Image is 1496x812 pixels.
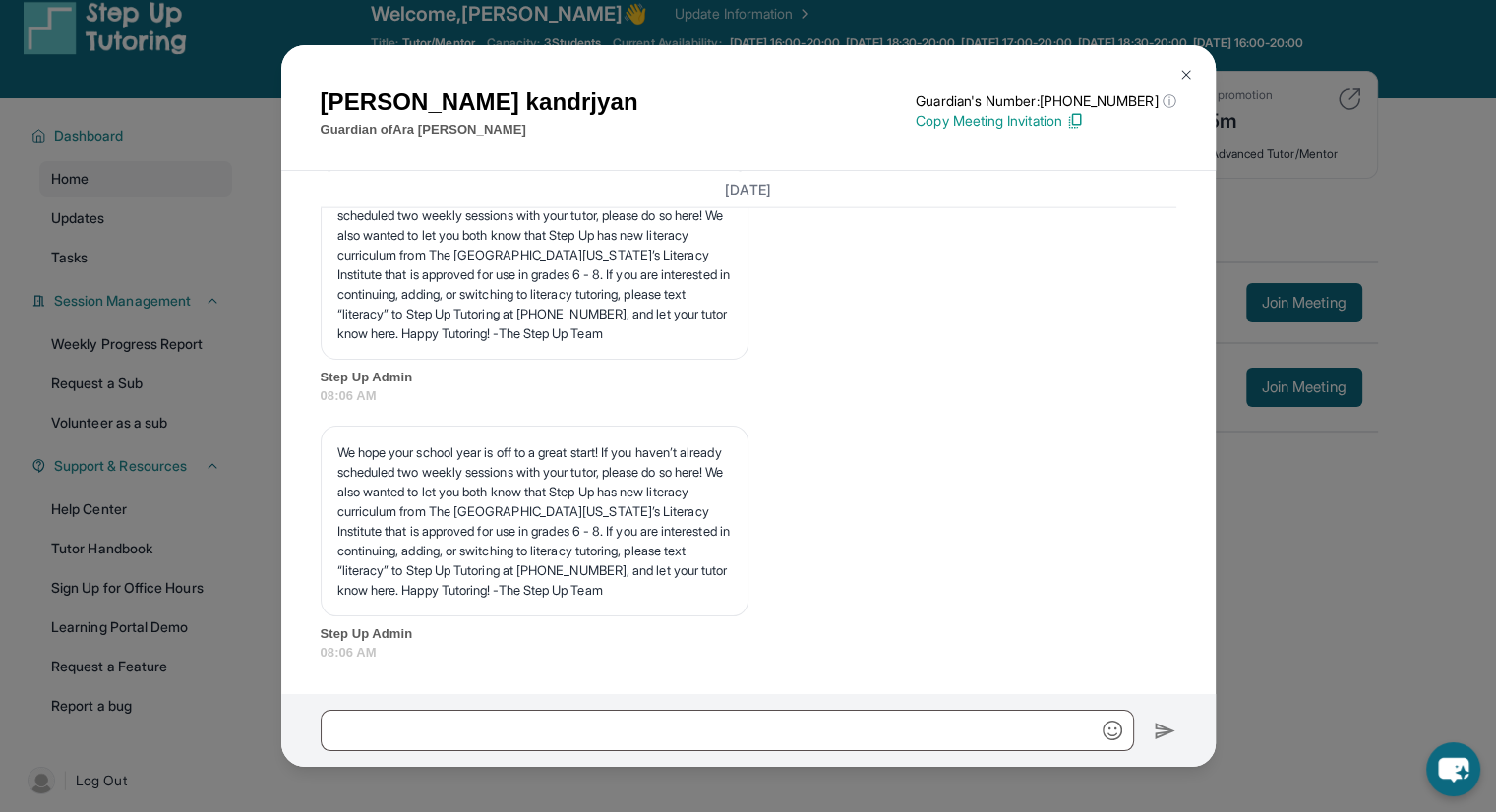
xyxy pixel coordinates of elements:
[916,111,1175,131] p: Copy Meeting Invitation
[321,85,638,120] h1: [PERSON_NAME] kandrjyan
[1103,721,1122,740] img: Emoji
[337,442,732,600] p: We hope your school year is off to a great start! If you haven’t already scheduled two weekly ses...
[337,186,732,343] p: We hope your school year is off to a great start! If you haven’t already scheduled two weekly ses...
[1178,67,1194,83] img: Close Icon
[321,120,638,140] p: Guardian of Ara [PERSON_NAME]
[916,91,1175,111] p: Guardian's Number: [PHONE_NUMBER]
[321,179,1176,199] h3: [DATE]
[321,643,1176,663] span: 08:06 AM
[1154,720,1176,743] img: Send icon
[1066,112,1084,130] img: Copy Icon
[321,386,1176,406] span: 08:06 AM
[321,624,1176,644] span: Step Up Admin
[1426,742,1480,796] button: chat-button
[321,368,1176,387] span: Step Up Admin
[1162,91,1175,111] span: ⓘ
